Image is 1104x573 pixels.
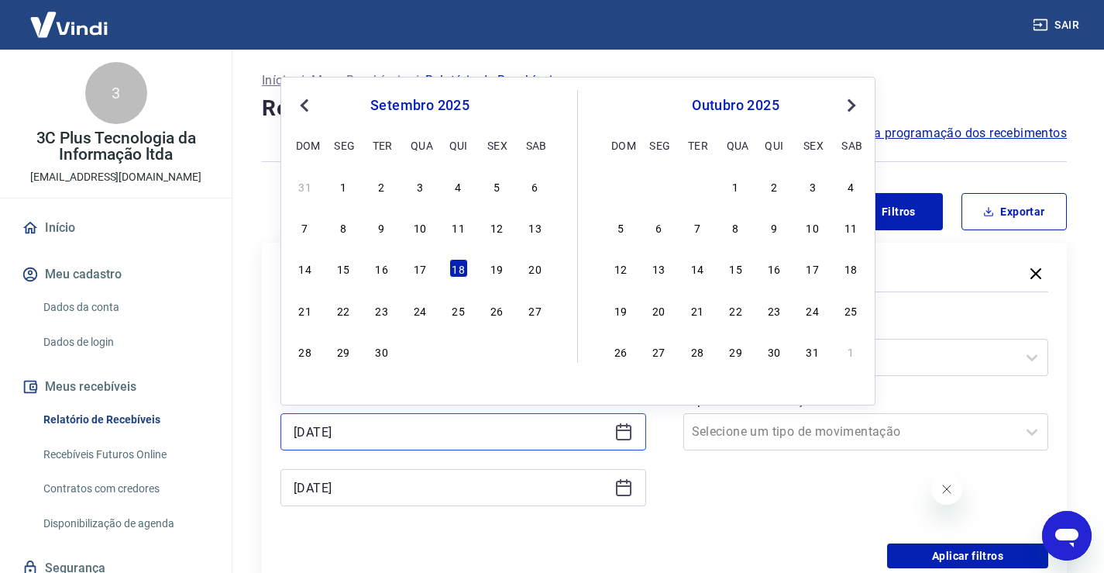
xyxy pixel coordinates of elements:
[649,177,668,195] div: Choose segunda-feira, 29 de setembro de 2025
[841,177,860,195] div: Choose sábado, 4 de outubro de 2025
[688,136,707,154] div: ter
[609,96,862,115] div: outubro 2025
[765,218,783,236] div: Choose quinta-feira, 9 de outubro de 2025
[688,259,707,278] div: Choose terça-feira, 14 de outubro de 2025
[262,71,293,90] a: Início
[747,124,1067,143] a: Saiba como funciona a programação dos recebimentos
[765,342,783,361] div: Choose quinta-feira, 30 de outubro de 2025
[296,218,315,236] div: Choose domingo, 7 de setembro de 2025
[649,218,668,236] div: Choose segunda-feira, 6 de outubro de 2025
[334,177,353,195] div: Choose segunda-feira, 1 de setembro de 2025
[611,136,630,154] div: dom
[688,301,707,319] div: Choose terça-feira, 21 de outubro de 2025
[803,218,822,236] div: Choose sexta-feira, 10 de outubro de 2025
[727,342,745,361] div: Choose quarta-feira, 29 de outubro de 2025
[411,136,429,154] div: qua
[649,342,668,361] div: Choose segunda-feira, 27 de outubro de 2025
[334,342,353,361] div: Choose segunda-feira, 29 de setembro de 2025
[526,259,545,278] div: Choose sábado, 20 de setembro de 2025
[37,508,213,540] a: Disponibilização de agenda
[803,136,822,154] div: sex
[765,177,783,195] div: Choose quinta-feira, 2 de outubro de 2025
[37,404,213,436] a: Relatório de Recebíveis
[449,136,468,154] div: qui
[487,136,506,154] div: sex
[961,193,1067,230] button: Exportar
[19,257,213,292] button: Meu cadastro
[85,62,147,124] div: 3
[19,1,119,48] img: Vindi
[294,96,546,115] div: setembro 2025
[373,218,391,236] div: Choose terça-feira, 9 de setembro de 2025
[37,292,213,323] a: Dados da conta
[296,301,315,319] div: Choose domingo, 21 de setembro de 2025
[373,259,391,278] div: Choose terça-feira, 16 de setembro de 2025
[449,218,468,236] div: Choose quinta-feira, 11 de setembro de 2025
[487,218,506,236] div: Choose sexta-feira, 12 de setembro de 2025
[688,342,707,361] div: Choose terça-feira, 28 de outubro de 2025
[373,136,391,154] div: ter
[887,544,1048,568] button: Aplicar filtros
[841,136,860,154] div: sab
[373,342,391,361] div: Choose terça-feira, 30 de setembro de 2025
[841,342,860,361] div: Choose sábado, 1 de novembro de 2025
[425,71,559,90] p: Relatório de Recebíveis
[803,259,822,278] div: Choose sexta-feira, 17 de outubro de 2025
[296,259,315,278] div: Choose domingo, 14 de setembro de 2025
[449,301,468,319] div: Choose quinta-feira, 25 de setembro de 2025
[842,96,861,115] button: Next Month
[12,130,219,163] p: 3C Plus Tecnologia da Informação ltda
[611,301,630,319] div: Choose domingo, 19 de outubro de 2025
[334,301,353,319] div: Choose segunda-feira, 22 de setembro de 2025
[37,439,213,471] a: Recebíveis Futuros Online
[334,218,353,236] div: Choose segunda-feira, 8 de setembro de 2025
[765,136,783,154] div: qui
[688,218,707,236] div: Choose terça-feira, 7 de outubro de 2025
[262,93,1067,124] h4: Relatório de Recebíveis
[373,177,391,195] div: Choose terça-feira, 2 de setembro de 2025
[765,259,783,278] div: Choose quinta-feira, 16 de outubro de 2025
[727,177,745,195] div: Choose quarta-feira, 1 de outubro de 2025
[411,301,429,319] div: Choose quarta-feira, 24 de setembro de 2025
[373,301,391,319] div: Choose terça-feira, 23 de setembro de 2025
[611,342,630,361] div: Choose domingo, 26 de outubro de 2025
[449,342,468,361] div: Choose quinta-feira, 2 de outubro de 2025
[1042,511,1092,561] iframe: Botão para abrir a janela de mensagens
[9,11,130,23] span: Olá! Precisa de ajuda?
[296,136,315,154] div: dom
[649,136,668,154] div: seg
[334,259,353,278] div: Choose segunda-feira, 15 de setembro de 2025
[526,342,545,361] div: Choose sábado, 4 de outubro de 2025
[803,301,822,319] div: Choose sexta-feira, 24 de outubro de 2025
[841,301,860,319] div: Choose sábado, 25 de outubro de 2025
[526,218,545,236] div: Choose sábado, 13 de setembro de 2025
[841,218,860,236] div: Choose sábado, 11 de outubro de 2025
[296,342,315,361] div: Choose domingo, 28 de setembro de 2025
[334,136,353,154] div: seg
[727,136,745,154] div: qua
[487,259,506,278] div: Choose sexta-feira, 19 de setembro de 2025
[611,218,630,236] div: Choose domingo, 5 de outubro de 2025
[803,342,822,361] div: Choose sexta-feira, 31 de outubro de 2025
[411,218,429,236] div: Choose quarta-feira, 10 de setembro de 2025
[411,342,429,361] div: Choose quarta-feira, 1 de outubro de 2025
[311,71,408,90] a: Meus Recebíveis
[487,342,506,361] div: Choose sexta-feira, 3 de outubro de 2025
[837,193,943,230] button: Filtros
[611,259,630,278] div: Choose domingo, 12 de outubro de 2025
[30,169,201,185] p: [EMAIL_ADDRESS][DOMAIN_NAME]
[19,370,213,404] button: Meus recebíveis
[294,174,546,362] div: month 2025-09
[803,177,822,195] div: Choose sexta-feira, 3 de outubro de 2025
[414,71,419,90] p: /
[295,96,314,115] button: Previous Month
[841,259,860,278] div: Choose sábado, 18 de outubro de 2025
[649,259,668,278] div: Choose segunda-feira, 13 de outubro de 2025
[37,473,213,505] a: Contratos com credores
[727,259,745,278] div: Choose quarta-feira, 15 de outubro de 2025
[411,259,429,278] div: Choose quarta-feira, 17 de setembro de 2025
[765,301,783,319] div: Choose quinta-feira, 23 de outubro de 2025
[449,259,468,278] div: Choose quinta-feira, 18 de setembro de 2025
